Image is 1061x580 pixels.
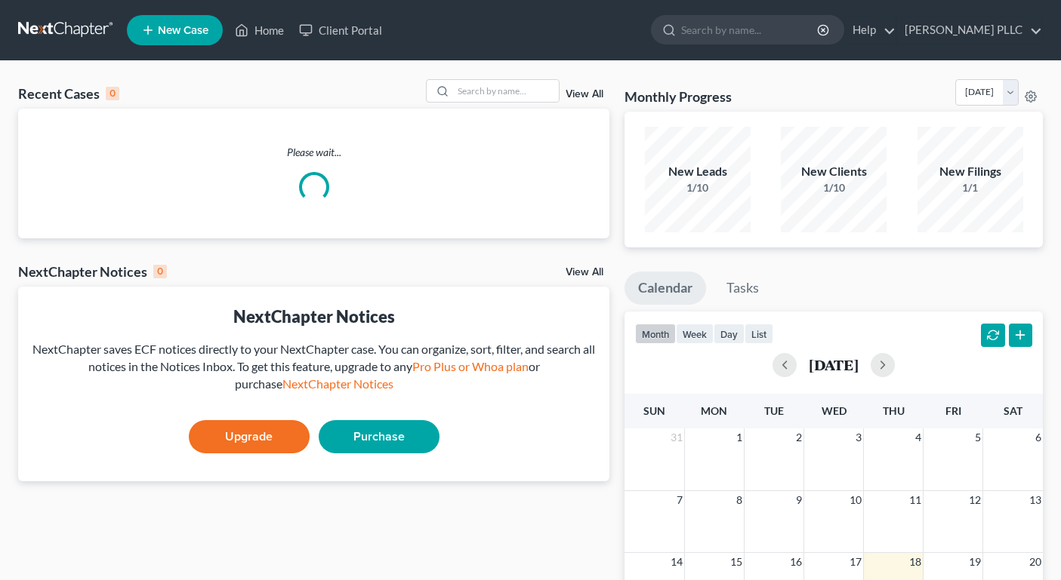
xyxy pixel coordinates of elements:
span: 4 [914,428,923,447]
span: Wed [822,404,847,417]
div: 1/10 [781,180,887,195]
span: 12 [967,491,982,509]
span: Thu [883,404,905,417]
a: [PERSON_NAME] PLLC [897,17,1042,44]
a: Calendar [625,272,706,305]
a: View All [566,267,603,278]
a: Client Portal [291,17,390,44]
span: 13 [1028,491,1043,509]
button: week [676,324,714,344]
div: New Clients [781,163,887,180]
span: Sun [643,404,665,417]
span: Fri [945,404,961,417]
button: day [714,324,745,344]
div: New Leads [645,163,751,180]
span: 2 [794,428,803,447]
span: 7 [675,491,684,509]
span: 14 [669,553,684,571]
span: 18 [908,553,923,571]
a: Pro Plus or Whoa plan [412,359,529,373]
span: 5 [973,428,982,447]
a: View All [566,89,603,100]
span: 8 [735,491,744,509]
a: Home [227,17,291,44]
span: 19 [967,553,982,571]
span: Mon [701,404,727,417]
span: Tue [764,404,784,417]
span: 11 [908,491,923,509]
a: NextChapter Notices [282,376,393,391]
input: Search by name... [681,16,819,44]
span: 10 [848,491,863,509]
a: Upgrade [189,420,310,453]
span: 15 [729,553,744,571]
div: NextChapter Notices [30,305,597,328]
h2: [DATE] [809,357,859,373]
div: NextChapter saves ECF notices directly to your NextChapter case. You can organize, sort, filter, ... [30,341,597,393]
a: Tasks [713,272,773,305]
span: 16 [788,553,803,571]
span: 20 [1028,553,1043,571]
span: Sat [1004,404,1022,417]
span: 31 [669,428,684,447]
span: 6 [1034,428,1043,447]
div: New Filings [918,163,1023,180]
div: 0 [153,265,167,278]
span: 1 [735,428,744,447]
div: NextChapter Notices [18,262,167,281]
div: 1/10 [645,180,751,195]
span: 17 [848,553,863,571]
button: list [745,324,773,344]
div: 0 [106,87,119,100]
div: Recent Cases [18,84,119,103]
span: New Case [158,25,208,36]
span: 9 [794,491,803,509]
p: Please wait... [18,145,609,160]
button: month [635,324,676,344]
a: Purchase [319,420,440,453]
span: 3 [854,428,863,447]
a: Help [845,17,896,44]
div: 1/1 [918,180,1023,195]
input: Search by name... [453,80,559,102]
h3: Monthly Progress [625,87,732,106]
